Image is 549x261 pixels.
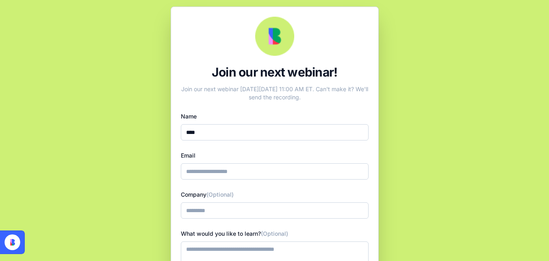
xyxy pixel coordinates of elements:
[206,191,234,198] span: (Optional)
[181,152,195,159] label: Email
[181,230,288,237] label: What would you like to learn?
[255,17,294,56] img: Webinar Logo
[181,191,234,198] label: Company
[181,82,369,101] div: Join our next webinar [DATE][DATE] 11:00 AM ET. Can't make it? We'll send the recording.
[181,113,197,120] label: Name
[181,65,369,79] div: Join our next webinar!
[261,230,288,237] span: (Optional)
